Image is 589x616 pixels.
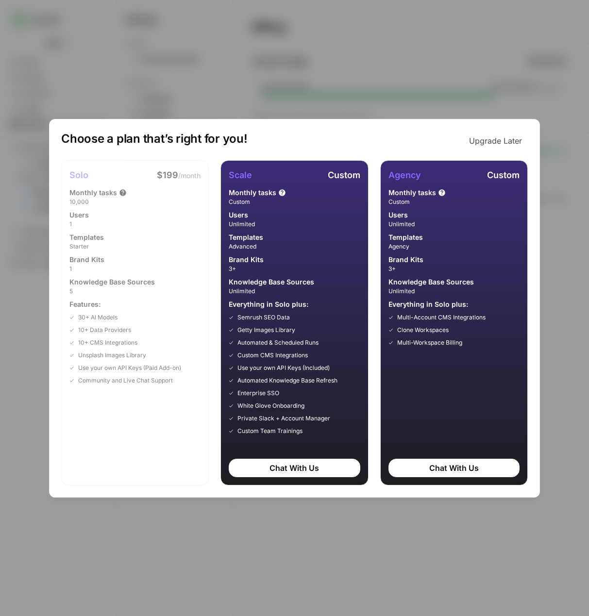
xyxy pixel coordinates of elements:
[237,427,303,435] span: Custom Team Trainings
[388,198,520,206] span: Custom
[69,265,201,273] span: 1
[237,401,304,410] span: White Glove Onboarding
[78,313,118,322] span: 30+ AI Models
[78,364,181,372] span: Use your own API Keys (Paid Add-on)
[78,326,131,334] span: 10+ Data Providers
[69,242,201,251] span: Starter
[237,351,308,360] span: Custom CMS Integrations
[237,364,330,372] span: Use your own API Keys (Included)
[229,242,360,251] span: Advanced
[69,287,201,296] span: 5
[397,338,462,347] span: Multi-Workspace Billing
[229,168,252,182] h1: Scale
[78,376,173,385] span: Community and Live Chat Support
[237,338,319,347] span: Automated & Scheduled Runs
[237,326,295,334] span: Getty Images Library
[229,265,360,273] span: 3+
[388,168,421,182] h1: Agency
[388,210,408,220] span: Users
[69,255,104,265] span: Brand Kits
[229,233,263,242] span: Templates
[237,389,279,398] span: Enterprise SSO
[487,170,520,180] span: Custom
[237,414,330,423] span: Private Slack + Account Manager
[397,313,486,322] span: Multi-Account CMS Integrations
[229,459,360,477] div: Chat With Us
[61,131,248,150] h1: Choose a plan that’s right for you!
[229,220,360,229] span: Unlimited
[69,277,155,287] span: Knowledge Base Sources
[229,287,360,296] span: Unlimited
[78,351,146,360] span: Unsplash Images Library
[237,313,290,322] span: Semrush SEO Data
[237,376,337,385] span: Automated Knowledge Base Refresh
[78,338,137,347] span: 10+ CMS Integrations
[388,459,520,477] div: Chat With Us
[157,170,178,180] span: $199
[388,255,423,265] span: Brand Kits
[388,242,520,251] span: Agency
[388,233,423,242] span: Templates
[69,233,104,242] span: Templates
[388,300,520,309] span: Everything in Solo plus:
[388,265,520,273] span: 3+
[463,131,528,150] button: Upgrade Later
[229,188,276,198] span: Monthly tasks
[69,220,201,229] span: 1
[388,287,520,296] span: Unlimited
[69,210,89,220] span: Users
[229,255,264,265] span: Brand Kits
[69,188,117,198] span: Monthly tasks
[397,326,449,334] span: Clone Workspaces
[328,170,360,180] span: Custom
[388,277,474,287] span: Knowledge Base Sources
[229,198,360,206] span: Custom
[388,188,436,198] span: Monthly tasks
[69,300,201,309] span: Features:
[388,220,520,229] span: Unlimited
[178,171,201,180] span: /month
[229,300,360,309] span: Everything in Solo plus:
[229,277,314,287] span: Knowledge Base Sources
[69,198,201,206] span: 10,000
[229,210,248,220] span: Users
[69,168,88,182] h1: Solo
